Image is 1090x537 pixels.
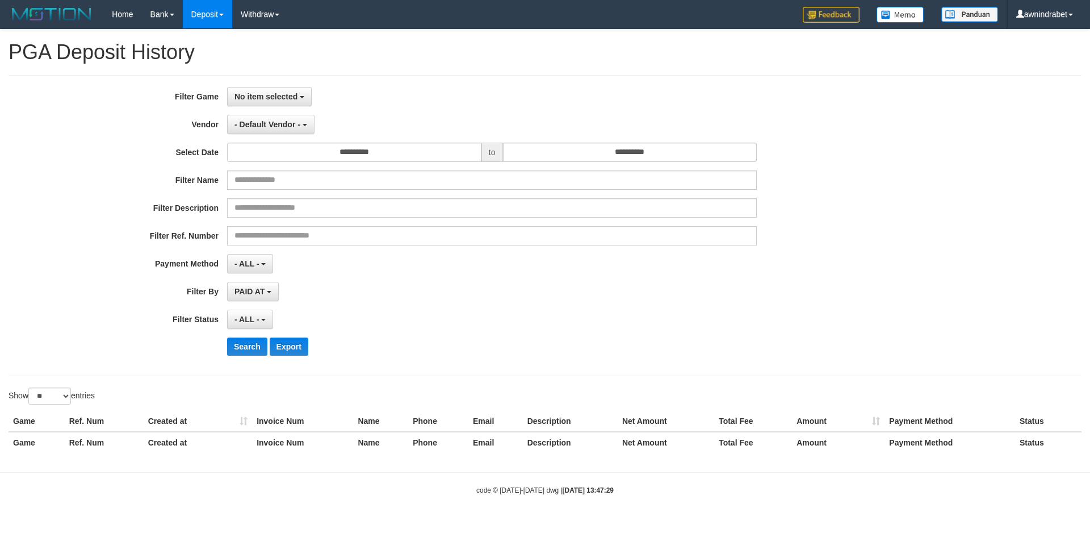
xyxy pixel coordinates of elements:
img: Feedback.jpg [803,7,860,23]
th: Total Fee [714,432,792,453]
th: Invoice Num [252,432,353,453]
button: No item selected [227,87,312,106]
th: Status [1015,432,1081,453]
span: - Default Vendor - [234,120,300,129]
th: Created at [144,432,252,453]
button: Export [270,338,308,356]
th: Email [468,432,523,453]
small: code © [DATE]-[DATE] dwg | [476,486,614,494]
th: Game [9,411,65,432]
strong: [DATE] 13:47:29 [563,486,614,494]
th: Ref. Num [65,432,144,453]
th: Created at [144,411,252,432]
th: Total Fee [714,411,792,432]
th: Amount [792,432,884,453]
select: Showentries [28,388,71,405]
th: Description [523,411,618,432]
th: Net Amount [618,411,714,432]
img: Button%20Memo.svg [877,7,924,23]
th: Description [523,432,618,453]
th: Payment Method [884,432,1015,453]
img: MOTION_logo.png [9,6,95,23]
th: Net Amount [618,432,714,453]
span: to [481,143,503,162]
button: Search [227,338,267,356]
th: Name [353,411,408,432]
h1: PGA Deposit History [9,41,1081,64]
span: No item selected [234,92,297,101]
th: Payment Method [884,411,1015,432]
img: panduan.png [941,7,998,22]
button: - Default Vendor - [227,115,315,134]
th: Invoice Num [252,411,353,432]
span: - ALL - [234,259,259,268]
button: - ALL - [227,254,273,273]
th: Ref. Num [65,411,144,432]
button: PAID AT [227,282,279,301]
th: Phone [408,432,468,453]
button: - ALL - [227,310,273,329]
th: Name [353,432,408,453]
th: Game [9,432,65,453]
th: Status [1015,411,1081,432]
th: Phone [408,411,468,432]
span: - ALL - [234,315,259,324]
span: PAID AT [234,287,265,296]
label: Show entries [9,388,95,405]
th: Amount [792,411,884,432]
th: Email [468,411,523,432]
